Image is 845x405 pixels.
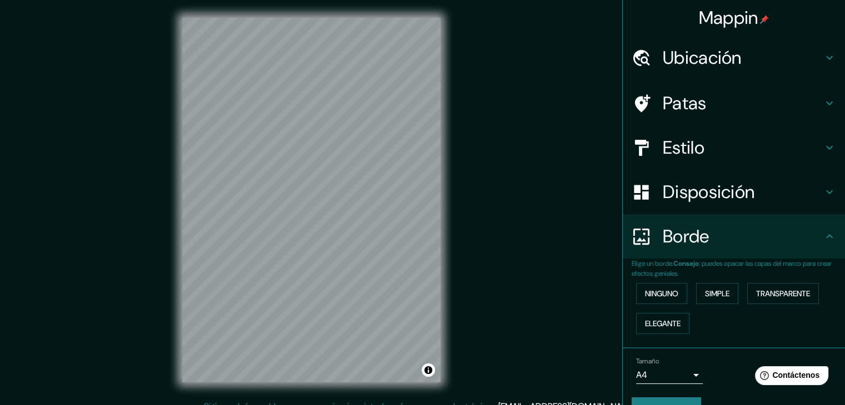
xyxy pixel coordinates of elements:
font: Consejo [673,259,699,268]
font: Transparente [756,288,810,298]
font: : puedes opacar las capas del marco para crear efectos geniales. [632,259,832,278]
font: Mappin [699,6,758,29]
button: Simple [696,283,738,304]
font: Elige un borde. [632,259,673,268]
button: Elegante [636,313,689,334]
font: Ninguno [645,288,678,298]
button: Activar o desactivar atribución [422,363,435,377]
font: Estilo [663,136,704,159]
div: Patas [623,81,845,125]
div: Borde [623,214,845,259]
font: Elegante [645,318,681,328]
button: Transparente [747,283,819,304]
font: Tamaño [636,357,659,366]
div: Ubicación [623,36,845,80]
img: pin-icon.png [760,15,769,24]
font: Ubicación [663,46,742,69]
font: Borde [663,225,709,248]
div: Estilo [623,125,845,170]
button: Ninguno [636,283,687,304]
font: Disposición [663,180,754,204]
font: Simple [705,288,729,298]
font: A4 [636,369,647,381]
div: Disposición [623,170,845,214]
canvas: Mapa [182,18,441,382]
iframe: Lanzador de widgets de ayuda [746,362,833,393]
font: Patas [663,92,707,115]
div: A4 [636,366,703,384]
